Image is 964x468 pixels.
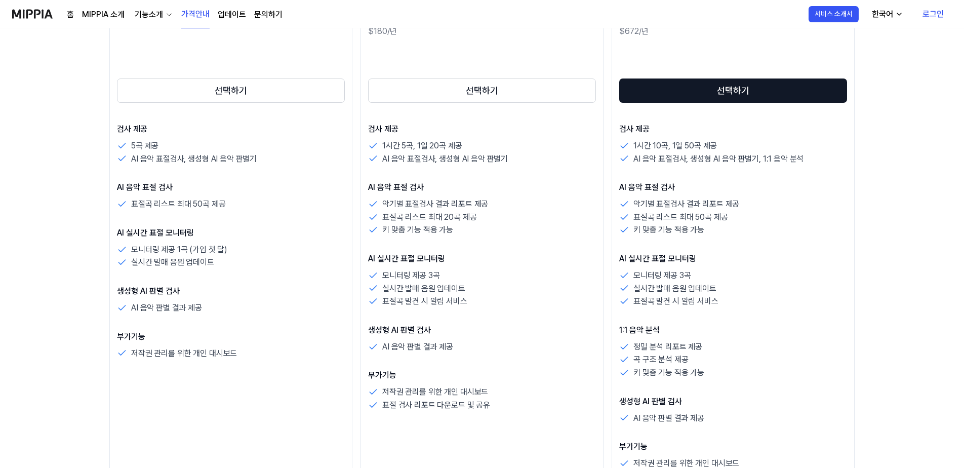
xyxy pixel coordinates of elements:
p: 부가기능 [619,441,847,453]
p: 검사 제공 [619,123,847,135]
p: 곡 구조 분석 제공 [633,353,688,366]
p: 저작권 관리를 위한 개인 대시보드 [131,347,237,360]
button: 한국어 [864,4,909,24]
p: 모니터링 제공 1곡 (가입 첫 달) [131,243,227,256]
button: 선택하기 [619,79,847,103]
p: 악기별 표절검사 결과 리포트 제공 [382,198,488,211]
p: 검사 제공 [117,123,345,135]
div: $672/년 [619,25,847,37]
p: 표절곡 발견 시 알림 서비스 [633,295,718,308]
p: 검사 제공 [368,123,596,135]
p: 키 맞춤 기능 적용 가능 [633,223,704,237]
a: 업데이트 [218,9,246,21]
p: 부가기능 [117,331,345,343]
p: 표절곡 발견 시 알림 서비스 [382,295,467,308]
div: $180/년 [368,25,596,37]
p: 악기별 표절검사 결과 리포트 제공 [633,198,739,211]
p: 5곡 제공 [131,139,158,152]
p: 실시간 발매 음원 업데이트 [131,256,214,269]
p: 실시간 발매 음원 업데이트 [382,282,465,295]
div: 기능소개 [133,9,165,21]
p: 저작권 관리를 위한 개인 대시보드 [382,385,488,399]
p: AI 음악 판별 결과 제공 [382,340,453,354]
p: 표절 검사 리포트 다운로드 및 공유 [382,399,490,412]
p: 키 맞춤 기능 적용 가능 [382,223,453,237]
p: AI 음악 표절 검사 [117,181,345,193]
a: 홈 [67,9,74,21]
p: 생성형 AI 판별 검사 [117,285,345,297]
p: 표절곡 리스트 최대 20곡 제공 [382,211,476,224]
p: 1시간 5곡, 1일 20곡 제공 [382,139,462,152]
p: 모니터링 제공 3곡 [382,269,439,282]
a: 선택하기 [619,76,847,105]
p: AI 음악 표절검사, 생성형 AI 음악 판별기, 1:1 음악 분석 [633,152,804,166]
p: AI 음악 표절검사, 생성형 AI 음악 판별기 [382,152,508,166]
p: AI 음악 표절검사, 생성형 AI 음악 판별기 [131,152,257,166]
button: 서비스 소개서 [809,6,859,22]
p: 1:1 음악 분석 [619,324,847,336]
p: 정밀 분석 리포트 제공 [633,340,702,354]
p: 생성형 AI 판별 검사 [368,324,596,336]
p: AI 실시간 표절 모니터링 [117,227,345,239]
p: 모니터링 제공 3곡 [633,269,691,282]
button: 기능소개 [133,9,173,21]
p: AI 실시간 표절 모니터링 [619,253,847,265]
p: 키 맞춤 기능 적용 가능 [633,366,704,379]
p: 생성형 AI 판별 검사 [619,396,847,408]
div: 한국어 [870,8,895,20]
button: 선택하기 [117,79,345,103]
a: 문의하기 [254,9,283,21]
p: AI 실시간 표절 모니터링 [368,253,596,265]
p: AI 음악 판별 결과 제공 [131,301,202,315]
p: 표절곡 리스트 최대 50곡 제공 [131,198,225,211]
a: 가격안내 [181,1,210,28]
p: AI 음악 판별 결과 제공 [633,412,704,425]
button: 선택하기 [368,79,596,103]
a: 선택하기 [117,76,345,105]
p: AI 음악 표절 검사 [368,181,596,193]
a: MIPPIA 소개 [82,9,125,21]
p: 실시간 발매 음원 업데이트 [633,282,716,295]
p: 1시간 10곡, 1일 50곡 제공 [633,139,717,152]
p: AI 음악 표절 검사 [619,181,847,193]
a: 선택하기 [368,76,596,105]
p: 부가기능 [368,369,596,381]
p: 표절곡 리스트 최대 50곡 제공 [633,211,728,224]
